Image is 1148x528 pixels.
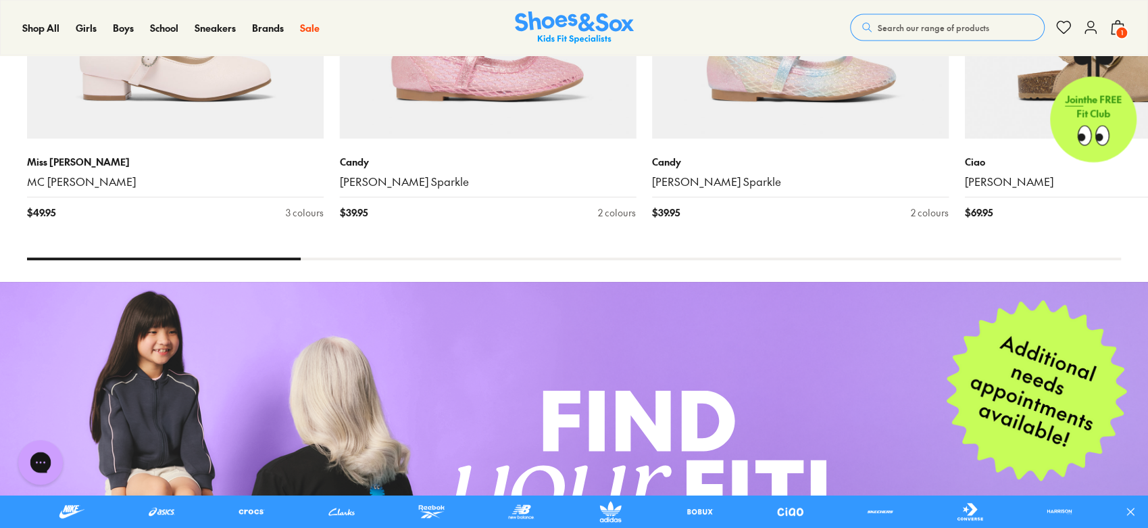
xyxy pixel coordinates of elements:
a: Shoes & Sox [515,11,634,45]
p: Miss [PERSON_NAME] [27,155,324,169]
button: Search our range of products [850,14,1045,41]
span: School [150,21,178,34]
iframe: Gorgias live chat messenger [14,437,68,487]
span: $ 39.95 [340,206,368,220]
div: 3 colours [286,206,324,220]
a: Boys [113,21,134,35]
span: Girls [76,21,97,34]
span: Search our range of products [878,22,989,34]
a: Sale [300,21,320,35]
span: 1 [1115,26,1128,40]
p: Candy [340,155,637,169]
span: Sale [300,21,320,34]
span: Boys [113,21,134,34]
span: $ 39.95 [652,206,680,220]
span: $ 49.95 [27,206,55,220]
span: Brands [252,21,284,34]
div: 2 colours [598,206,636,220]
a: [PERSON_NAME] Sparkle [340,174,637,189]
img: SNS_Logo_Responsive.svg [515,11,634,45]
a: Shop All [22,21,59,35]
span: Shop All [22,21,59,34]
a: Jointhe FREE Fit Club [1050,55,1137,163]
span: Join [1065,93,1083,106]
div: 2 colours [911,206,949,220]
a: Sneakers [195,21,236,35]
a: Brands [252,21,284,35]
span: Sneakers [195,21,236,34]
span: $ 69.95 [965,206,993,220]
a: MC [PERSON_NAME] [27,174,324,189]
a: School [150,21,178,35]
a: Girls [76,21,97,35]
button: 1 [1109,13,1126,43]
p: Candy [652,155,949,169]
a: [PERSON_NAME] Sparkle [652,174,949,189]
p: the FREE Fit Club [1050,82,1137,132]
